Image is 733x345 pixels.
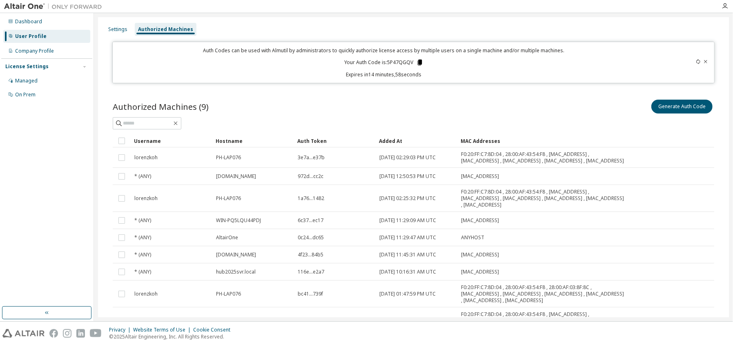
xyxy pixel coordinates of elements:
[379,195,436,202] span: [DATE] 02:25:32 PM UTC
[118,47,650,54] p: Auth Codes can be used with Almutil by administrators to quickly authorize license access by mult...
[298,195,324,202] span: 1a76...1482
[109,333,235,340] p: © 2025 Altair Engineering, Inc. All Rights Reserved.
[118,71,650,78] p: Expires in 14 minutes, 58 seconds
[461,234,484,241] span: ANYHOST
[134,252,151,258] span: * (ANY)
[379,252,436,258] span: [DATE] 11:45:31 AM UTC
[216,195,241,202] span: PH-LAP076
[90,329,102,338] img: youtube.svg
[134,291,158,297] span: lorenzkoh
[379,234,436,241] span: [DATE] 11:29:47 AM UTC
[49,329,58,338] img: facebook.svg
[298,154,325,161] span: 3e7a...e37b
[63,329,71,338] img: instagram.svg
[4,2,106,11] img: Altair One
[461,189,624,208] span: F0:20:FF:C7:8D:04 , 28:00:AF:43:54:F8 , [MAC_ADDRESS] , [MAC_ADDRESS] , [MAC_ADDRESS] , [MAC_ADDR...
[15,18,42,25] div: Dashboard
[5,63,49,70] div: License Settings
[134,269,151,275] span: * (ANY)
[216,291,241,297] span: PH-LAP076
[76,329,85,338] img: linkedin.svg
[134,234,151,241] span: * (ANY)
[134,173,151,180] span: * (ANY)
[298,291,323,297] span: bc41...739f
[2,329,45,338] img: altair_logo.svg
[134,195,158,202] span: lorenzkoh
[461,252,499,258] span: [MAC_ADDRESS]
[298,173,323,180] span: 972d...cc2c
[298,269,324,275] span: 116e...e2a7
[15,91,36,98] div: On Prem
[297,134,372,147] div: Auth Token
[461,173,499,180] span: [MAC_ADDRESS]
[461,151,624,164] span: F0:20:FF:C7:8D:04 , 28:00:AF:43:54:F8 , [MAC_ADDRESS] , [MAC_ADDRESS] , [MAC_ADDRESS] , [MAC_ADDR...
[379,134,454,147] div: Added At
[298,252,323,258] span: 4f23...84b5
[15,48,54,54] div: Company Profile
[134,134,209,147] div: Username
[379,154,436,161] span: [DATE] 02:29:03 PM UTC
[15,78,38,84] div: Managed
[651,100,713,114] button: Generate Auth Code
[461,217,499,224] span: [MAC_ADDRESS]
[379,269,436,275] span: [DATE] 10:16:31 AM UTC
[193,327,235,333] div: Cookie Consent
[134,217,151,224] span: * (ANY)
[216,173,256,180] span: [DOMAIN_NAME]
[109,327,133,333] div: Privacy
[461,269,499,275] span: [MAC_ADDRESS]
[379,217,436,224] span: [DATE] 11:29:09 AM UTC
[134,154,158,161] span: lorenzkoh
[216,252,256,258] span: [DOMAIN_NAME]
[216,134,291,147] div: Hostname
[461,284,624,304] span: F0:20:FF:C7:8D:04 , 28:00:AF:43:54:F8 , 28:00:AF:03:8F:8C , [MAC_ADDRESS] , [MAC_ADDRESS] , [MAC_...
[298,234,324,241] span: 0c24...dc65
[379,173,436,180] span: [DATE] 12:50:53 PM UTC
[216,217,261,224] span: WIN-PQ5LQU44PDJ
[113,101,209,112] span: Authorized Machines (9)
[461,134,625,147] div: MAC Addresses
[15,33,47,40] div: User Profile
[379,291,436,297] span: [DATE] 01:47:59 PM UTC
[345,59,423,66] p: Your Auth Code is: 5P47QGQV
[108,26,127,33] div: Settings
[298,217,323,224] span: 6c37...ec17
[216,154,241,161] span: PH-LAP076
[138,26,193,33] div: Authorized Machines
[133,327,193,333] div: Website Terms of Use
[216,234,238,241] span: AltairOne
[461,311,624,331] span: F0:20:FF:C7:8D:04 , 28:00:AF:43:54:F8 , [MAC_ADDRESS] , [MAC_ADDRESS] , [MAC_ADDRESS] , [MAC_ADDR...
[216,269,256,275] span: hub2025svr.local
